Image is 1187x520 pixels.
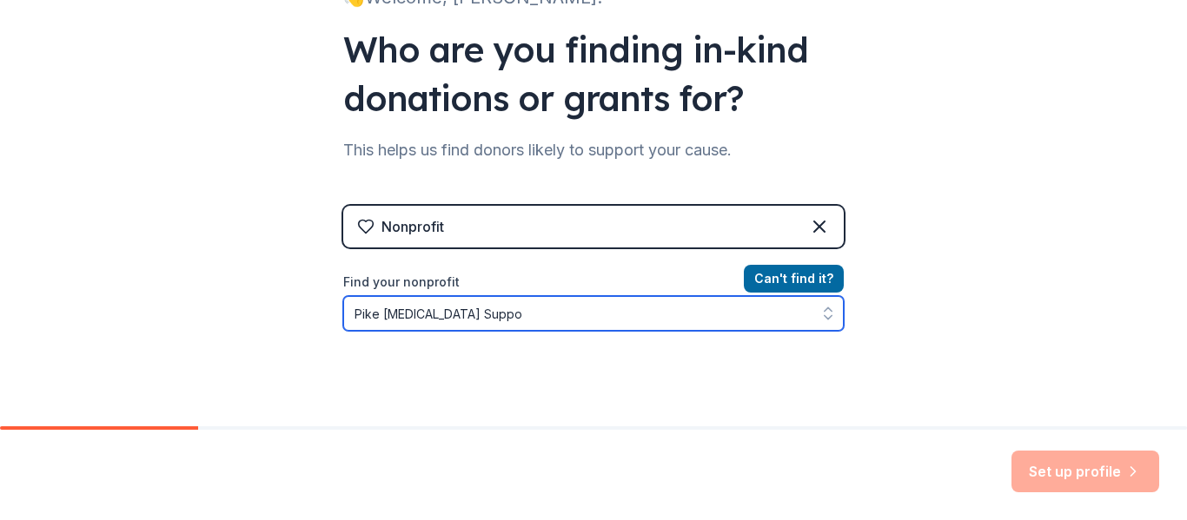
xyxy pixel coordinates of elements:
div: This helps us find donors likely to support your cause. [343,136,844,164]
button: Can't find it? [744,265,844,293]
input: Search by name, EIN, or city [343,296,844,331]
label: Find your nonprofit [343,272,844,293]
div: Who are you finding in-kind donations or grants for? [343,25,844,122]
div: Nonprofit [381,216,444,237]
